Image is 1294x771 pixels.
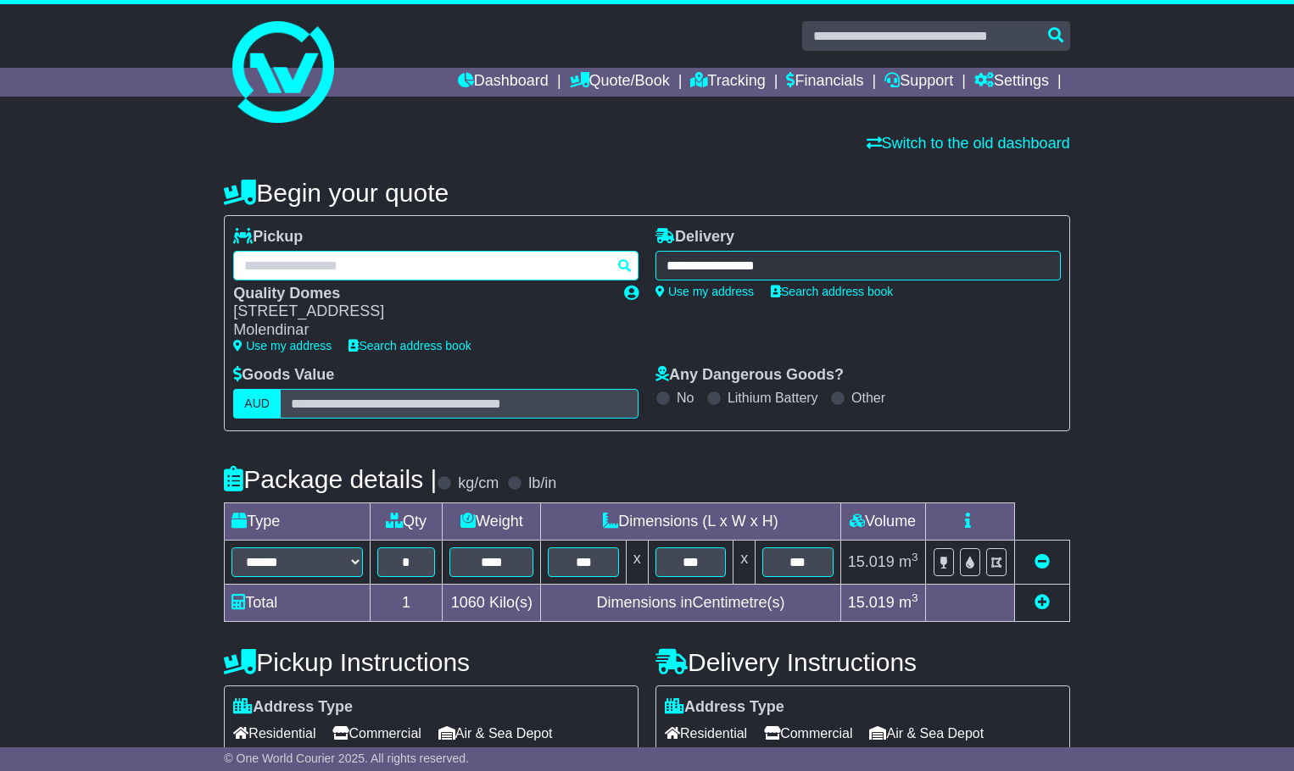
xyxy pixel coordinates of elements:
span: 15.019 [848,594,895,611]
h4: Package details | [224,465,437,493]
label: AUD [233,389,281,419]
a: Quote/Book [570,68,670,97]
label: lb/in [528,474,556,493]
div: Molendinar [233,321,607,340]
sup: 3 [912,551,918,563]
label: Address Type [665,698,784,717]
td: Kilo(s) [443,584,541,621]
h4: Pickup Instructions [224,648,639,676]
a: Dashboard [458,68,549,97]
span: Residential [665,720,747,746]
td: Dimensions (L x W x H) [541,502,840,540]
a: Search address book [771,285,893,298]
span: m [899,594,918,611]
td: Volume [840,502,925,540]
td: Total [225,584,370,621]
div: Quality Domes [233,285,607,303]
td: Qty [370,502,443,540]
a: Switch to the old dashboard [867,135,1070,152]
a: Settings [974,68,1049,97]
span: Commercial [764,720,852,746]
span: m [899,553,918,570]
a: Remove this item [1035,553,1050,570]
h4: Delivery Instructions [655,648,1070,676]
h4: Begin your quote [224,179,1069,207]
label: Any Dangerous Goods? [655,366,844,385]
td: Weight [443,502,541,540]
td: 1 [370,584,443,621]
a: Financials [786,68,863,97]
label: Other [851,390,885,406]
span: © One World Courier 2025. All rights reserved. [224,752,469,765]
a: Tracking [690,68,765,97]
td: Type [225,502,370,540]
label: Address Type [233,698,353,717]
sup: 3 [912,591,918,604]
a: Add new item [1035,594,1050,611]
label: Pickup [233,228,303,247]
div: [STREET_ADDRESS] [233,302,607,321]
a: Use my address [233,339,332,352]
span: 1060 [451,594,485,611]
a: Use my address [655,285,754,298]
span: Residential [233,720,315,746]
span: 15.019 [848,553,895,570]
span: Air & Sea Depot [438,720,553,746]
label: Goods Value [233,366,334,385]
label: No [677,390,694,406]
a: Search address book [349,339,471,352]
label: kg/cm [458,474,499,493]
td: Dimensions in Centimetre(s) [541,584,840,621]
label: Lithium Battery [728,390,818,406]
a: Support [884,68,953,97]
span: Commercial [332,720,421,746]
td: x [626,540,648,584]
span: Air & Sea Depot [869,720,984,746]
label: Delivery [655,228,734,247]
td: x [733,540,756,584]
